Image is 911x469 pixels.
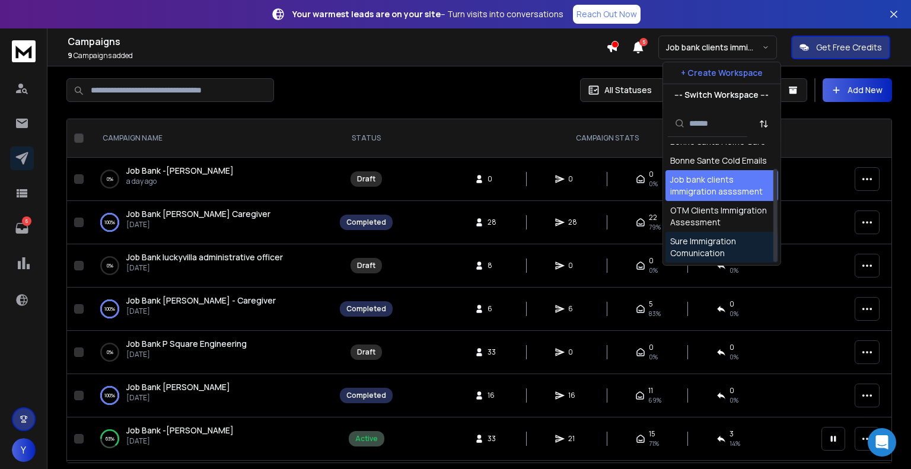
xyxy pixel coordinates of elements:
span: 33 [488,347,499,357]
span: 0 [649,256,654,266]
p: – Turn visits into conversations [292,8,563,20]
p: 0 % [107,260,113,272]
button: Y [12,438,36,462]
span: 71 % [649,439,659,448]
div: Completed [346,304,386,314]
span: Job Bank [PERSON_NAME] Caregiver [126,208,270,219]
div: Bonne Sante Cold Emails [670,155,767,167]
a: Job Bank P Square Engineering [126,338,247,350]
p: Job bank clients immigration assssment [666,42,762,53]
span: 79 % [649,222,661,232]
p: Campaigns added [68,51,606,60]
a: Job Bank luckyvilla administrative officer [126,251,283,263]
td: 100%Job Bank [PERSON_NAME] Caregiver[DATE] [88,201,333,244]
p: 0 % [107,173,113,185]
th: CAMPAIGN STATS [400,119,814,158]
span: Job Bank [PERSON_NAME] - Caregiver [126,295,276,306]
span: 22 [649,213,657,222]
div: Completed [346,391,386,400]
span: 0 [649,343,654,352]
span: 5 [639,38,648,46]
p: Get Free Credits [816,42,882,53]
p: 100 % [104,303,115,315]
a: Job Bank [PERSON_NAME] [126,381,230,393]
span: 33 [488,434,499,444]
div: Completed [346,218,386,227]
button: Get Free Credits [791,36,890,59]
th: CAMPAIGN NAME [88,119,333,158]
p: All Statuses [604,84,652,96]
span: 0 [568,261,580,270]
span: 16 [488,391,499,400]
span: 3 [730,429,734,439]
span: Job Bank P Square Engineering [126,338,247,349]
td: 0%Job Bank luckyvilla administrative officer[DATE] [88,244,333,288]
div: Draft [357,347,375,357]
span: Job Bank -[PERSON_NAME] [126,165,234,176]
a: Job Bank [PERSON_NAME] Caregiver [126,208,270,220]
p: [DATE] [126,393,230,403]
span: 0 [730,299,734,309]
span: 0% [730,266,738,275]
p: + Create Workspace [681,67,763,79]
td: 0%Job Bank P Square Engineering[DATE] [88,331,333,374]
span: 0 [730,343,734,352]
a: Job Bank [PERSON_NAME] - Caregiver [126,295,276,307]
span: 5 [649,299,653,309]
span: 9 [68,50,72,60]
div: OTM Clients Immigration Assessment [670,205,773,228]
span: 6 [488,304,499,314]
strong: Your warmest leads are on your site [292,8,441,20]
span: 0 [568,174,580,184]
span: 0 [730,386,734,395]
span: 0 [649,170,654,179]
button: Sort by Sort A-Z [752,112,776,136]
p: --- Switch Workspace --- [674,89,769,101]
span: 69 % [648,395,661,405]
span: 28 [488,218,499,227]
span: 14 % [730,439,740,448]
span: 15 [649,429,655,439]
span: 28 [568,218,580,227]
a: 6 [10,216,34,240]
a: Job Bank -[PERSON_NAME] [126,425,234,436]
p: 0 % [107,346,113,358]
button: Add New [823,78,892,102]
a: Job Bank -[PERSON_NAME] [126,165,234,177]
button: + Create Workspace [663,62,781,84]
img: logo [12,40,36,62]
p: Reach Out Now [576,8,637,20]
td: 63%Job Bank -[PERSON_NAME][DATE] [88,417,333,461]
span: 0 % [730,395,738,405]
div: Draft [357,261,375,270]
p: 63 % [106,433,114,445]
span: 8 [488,261,499,270]
div: Draft [357,174,375,184]
p: [DATE] [126,307,276,316]
td: 100%Job Bank [PERSON_NAME][DATE] [88,374,333,417]
a: Reach Out Now [573,5,641,24]
td: 0%Job Bank -[PERSON_NAME]a day ago [88,158,333,201]
div: Active [355,434,378,444]
span: 0% [649,266,658,275]
p: [DATE] [126,263,283,273]
span: 0% [649,352,658,362]
p: [DATE] [126,220,270,229]
p: [DATE] [126,436,234,446]
div: Open Intercom Messenger [868,428,896,457]
span: 0% [649,179,658,189]
span: Job Bank -[PERSON_NAME] [126,425,234,436]
h1: Campaigns [68,34,606,49]
th: STATUS [333,119,400,158]
span: 83 % [649,309,661,318]
div: Sure Immigration Comunication [670,235,773,259]
p: 6 [22,216,31,226]
p: [DATE] [126,350,247,359]
p: 100 % [104,390,115,401]
p: a day ago [126,177,234,186]
span: 0% [730,352,738,362]
span: 0 [488,174,499,184]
